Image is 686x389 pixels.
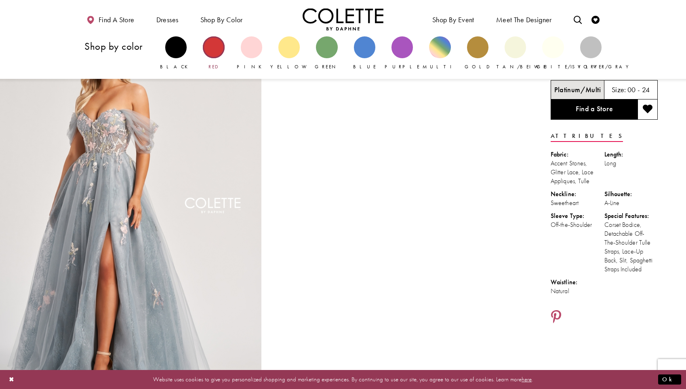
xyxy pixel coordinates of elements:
[200,16,243,24] span: Shop by color
[165,36,187,70] a: Black
[303,8,383,30] a: Visit Home Page
[612,85,626,94] span: Size:
[270,63,311,70] span: Yellow
[572,8,584,30] a: Toggle search
[522,375,532,383] a: here
[542,36,564,70] a: White/Ivory
[354,36,375,70] a: Blue
[303,8,383,30] img: Colette by Daphne
[84,8,136,30] a: Find a store
[497,63,547,70] span: Tan/Beige
[391,36,413,70] a: Purple
[658,374,681,385] button: Submit Dialog
[198,8,245,30] span: Shop by color
[58,374,628,385] p: Website uses cookies to give you personalized shopping and marketing experiences. By continuing t...
[154,8,181,30] span: Dresses
[551,150,604,159] div: Fabric:
[316,36,337,70] a: Green
[551,199,604,207] div: Sweetheart
[604,199,658,207] div: A-Line
[551,211,604,220] div: Sleeve Type:
[505,36,526,70] a: Tan/Beige
[554,86,601,94] h5: Chosen color
[99,16,135,24] span: Find a store
[551,220,604,229] div: Off-the-Shoulder
[432,16,474,24] span: Shop By Event
[467,36,488,70] a: Gold
[5,372,19,387] button: Close Dialog
[353,63,376,70] span: Blue
[496,16,552,24] span: Meet the designer
[534,63,601,70] span: White/Ivory
[604,211,658,220] div: Special Features:
[465,63,490,70] span: Gold
[604,220,658,274] div: Corset Bodice, Detachable Off-The-Shoulder Tulle Straps, Lace-Up Back, Slit, Spaghetti Straps Inc...
[430,8,476,30] span: Shop By Event
[429,36,450,70] a: Multi
[551,130,623,142] a: Attributes
[627,86,650,94] h5: 00 - 24
[551,310,562,325] a: Share using Pinterest - Opens in new tab
[551,159,604,186] div: Accent Stones, Glitter Lace, Lace Appliques, Tulle
[551,278,604,287] div: Waistline:
[84,41,157,52] h3: Shop by color
[208,63,219,70] span: Red
[638,99,658,120] button: Add to wishlist
[156,16,179,24] span: Dresses
[203,36,224,70] a: Red
[589,8,602,30] a: Check Wishlist
[551,190,604,199] div: Neckline:
[265,17,527,148] video: Style CL8150 Colette by Daphne #1 autoplay loop mute video
[385,63,419,70] span: Purple
[580,36,602,70] a: Silver/Gray
[551,99,638,120] a: Find a Store
[604,190,658,199] div: Silhouette:
[604,150,658,159] div: Length:
[551,287,604,296] div: Natural
[423,63,457,70] span: Multi
[572,63,633,70] span: Silver/Gray
[494,8,554,30] a: Meet the designer
[237,63,266,70] span: Pink
[160,63,192,70] span: Black
[604,159,658,168] div: Long
[278,36,300,70] a: Yellow
[315,63,339,70] span: Green
[241,36,262,70] a: Pink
